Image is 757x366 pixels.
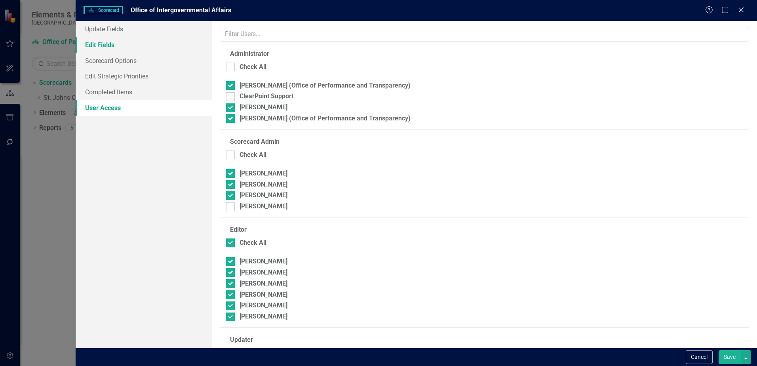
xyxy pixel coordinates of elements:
[226,50,273,59] legend: Administrator
[240,114,411,123] div: [PERSON_NAME] (Office of Performance and Transparency)
[226,137,283,147] legend: Scorecard Admin
[240,312,287,321] div: [PERSON_NAME]
[240,191,287,200] div: [PERSON_NAME]
[240,180,287,189] div: [PERSON_NAME]
[240,169,287,178] div: [PERSON_NAME]
[240,279,287,288] div: [PERSON_NAME]
[84,6,122,14] span: Scorecard
[240,238,266,248] div: Check All
[131,6,231,14] span: Office of Intergovernmental Affairs
[240,301,287,310] div: [PERSON_NAME]
[240,103,287,112] div: [PERSON_NAME]
[240,63,266,72] div: Check All
[240,81,411,90] div: [PERSON_NAME] (Office of Performance and Transparency)
[76,100,212,116] a: User Access
[240,151,266,160] div: Check All
[240,92,293,101] div: ClearPoint Support
[240,268,287,277] div: [PERSON_NAME]
[719,350,741,364] button: Save
[240,290,287,299] div: [PERSON_NAME]
[686,350,713,364] button: Cancel
[76,84,212,100] a: Completed Items
[220,27,749,42] input: Filter Users...
[226,335,257,345] legend: Updater
[76,37,212,53] a: Edit Fields
[240,202,287,211] div: [PERSON_NAME]
[240,257,287,266] div: [PERSON_NAME]
[76,68,212,84] a: Edit Strategic Priorities
[76,21,212,37] a: Update Fields
[76,53,212,69] a: Scorecard Options
[226,225,251,234] legend: Editor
